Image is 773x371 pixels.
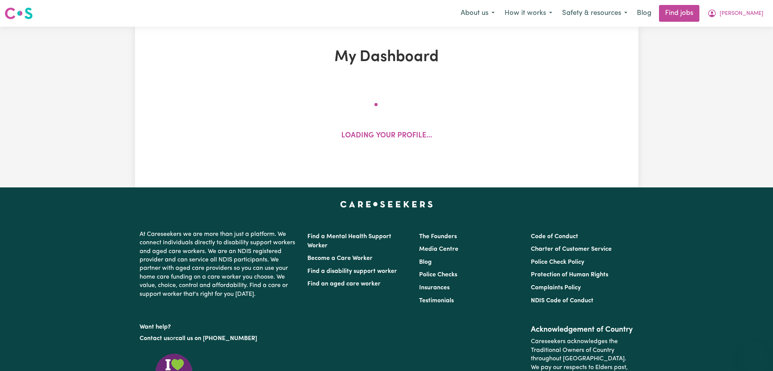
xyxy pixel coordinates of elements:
a: Complaints Policy [531,285,581,291]
a: Insurances [419,285,450,291]
a: Careseekers logo [5,5,33,22]
p: Want help? [140,320,298,331]
button: My Account [702,5,768,21]
a: Charter of Customer Service [531,246,612,252]
a: Find a Mental Health Support Worker [307,234,391,249]
a: Find a disability support worker [307,268,397,274]
a: The Founders [419,234,457,240]
a: call us on [PHONE_NUMBER] [175,336,257,342]
h2: Acknowledgement of Country [531,325,633,334]
p: Loading your profile... [341,131,432,142]
a: NDIS Code of Conduct [531,298,593,304]
a: Testimonials [419,298,454,304]
a: Find an aged care worker [307,281,381,287]
button: How it works [500,5,557,21]
button: Safety & resources [557,5,632,21]
a: Become a Care Worker [307,255,373,261]
span: [PERSON_NAME] [720,10,763,18]
p: or [140,331,298,346]
a: Careseekers home page [340,201,433,207]
a: Blog [419,259,432,265]
img: Careseekers logo [5,6,33,20]
button: About us [456,5,500,21]
p: At Careseekers we are more than just a platform. We connect individuals directly to disability su... [140,227,298,302]
a: Police Check Policy [531,259,584,265]
a: Protection of Human Rights [531,272,608,278]
h1: My Dashboard [223,48,550,66]
iframe: Button to launch messaging window [742,340,767,365]
a: Code of Conduct [531,234,578,240]
a: Find jobs [659,5,699,22]
a: Media Centre [419,246,458,252]
a: Blog [632,5,656,22]
a: Police Checks [419,272,457,278]
a: Contact us [140,336,170,342]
